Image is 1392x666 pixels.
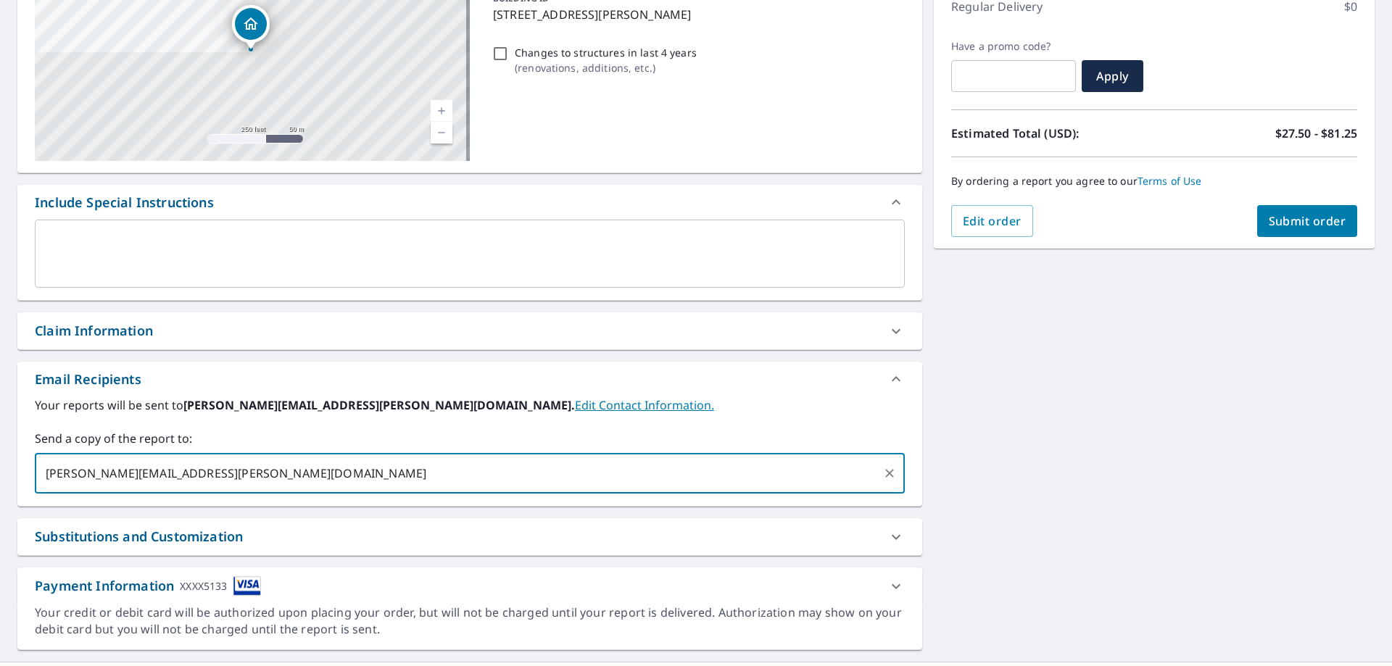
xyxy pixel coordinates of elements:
[951,125,1154,142] p: Estimated Total (USD):
[575,397,714,413] a: EditContactInfo
[515,45,697,60] p: Changes to structures in last 4 years
[951,205,1033,237] button: Edit order
[17,312,922,349] div: Claim Information
[232,5,270,50] div: Dropped pin, building 1, Residential property, 405 Big Branch Rd Marshall, NC 28753
[17,362,922,396] div: Email Recipients
[1093,68,1132,84] span: Apply
[515,60,697,75] p: ( renovations, additions, etc. )
[180,576,227,596] div: XXXX5133
[183,397,575,413] b: [PERSON_NAME][EMAIL_ADDRESS][PERSON_NAME][DOMAIN_NAME].
[1275,125,1357,142] p: $27.50 - $81.25
[1082,60,1143,92] button: Apply
[17,567,922,604] div: Payment InformationXXXX5133cardImage
[879,463,900,483] button: Clear
[1257,205,1358,237] button: Submit order
[1269,213,1346,229] span: Submit order
[17,185,922,220] div: Include Special Instructions
[431,122,452,143] a: Current Level 17, Zoom Out
[431,100,452,122] a: Current Level 17, Zoom In
[35,430,905,447] label: Send a copy of the report to:
[233,576,261,596] img: cardImage
[963,213,1022,229] span: Edit order
[17,518,922,555] div: Substitutions and Customization
[951,175,1357,188] p: By ordering a report you agree to our
[35,576,261,596] div: Payment Information
[1138,174,1202,188] a: Terms of Use
[35,527,243,546] div: Substitutions and Customization
[35,396,905,414] label: Your reports will be sent to
[951,40,1076,53] label: Have a promo code?
[493,6,899,23] p: [STREET_ADDRESS][PERSON_NAME]
[35,604,905,638] div: Your credit or debit card will be authorized upon placing your order, but will not be charged unt...
[35,321,153,341] div: Claim Information
[35,193,214,212] div: Include Special Instructions
[35,370,141,389] div: Email Recipients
